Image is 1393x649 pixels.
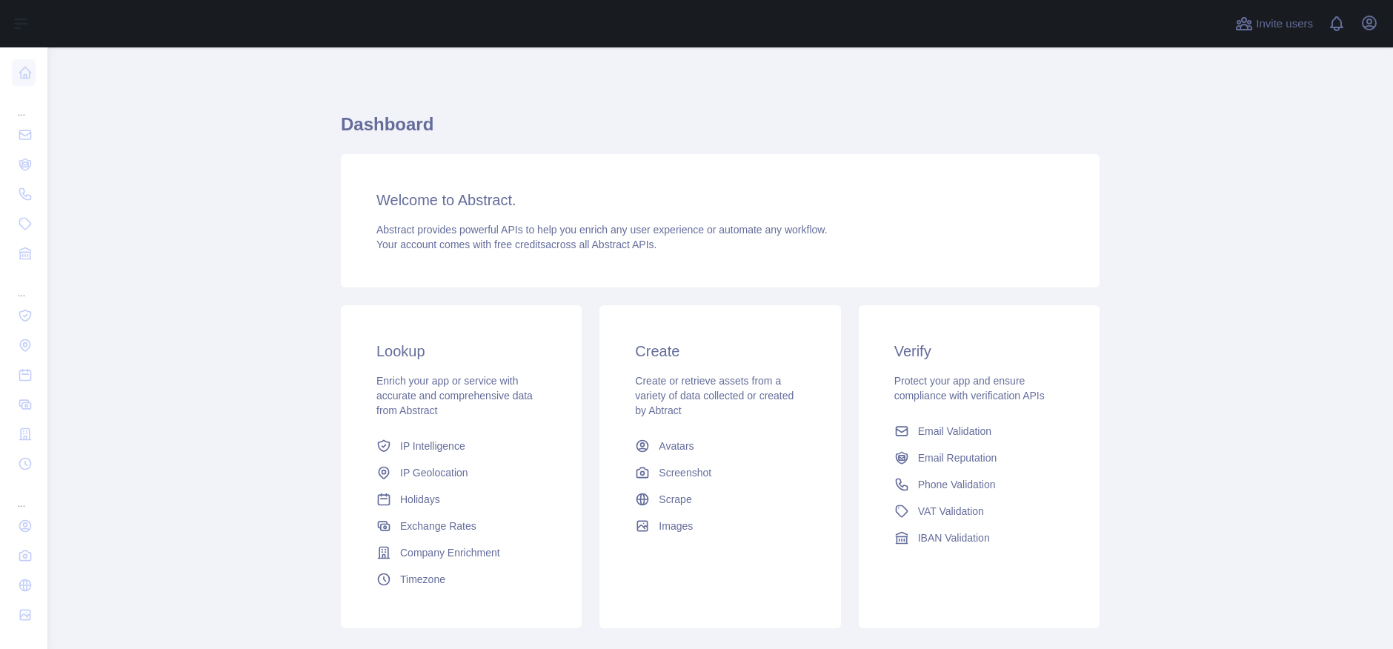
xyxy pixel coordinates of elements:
[400,545,500,560] span: Company Enrichment
[12,270,36,299] div: ...
[918,450,997,465] span: Email Reputation
[370,486,552,513] a: Holidays
[12,89,36,119] div: ...
[400,572,445,587] span: Timezone
[400,519,476,533] span: Exchange Rates
[659,465,711,480] span: Screenshot
[376,341,546,362] h3: Lookup
[918,477,996,492] span: Phone Validation
[400,439,465,453] span: IP Intelligence
[629,433,811,459] a: Avatars
[629,486,811,513] a: Scrape
[376,375,533,416] span: Enrich your app or service with accurate and comprehensive data from Abstract
[629,459,811,486] a: Screenshot
[12,480,36,510] div: ...
[888,498,1070,525] a: VAT Validation
[894,375,1045,402] span: Protect your app and ensure compliance with verification APIs
[635,341,805,362] h3: Create
[370,459,552,486] a: IP Geolocation
[894,341,1064,362] h3: Verify
[370,433,552,459] a: IP Intelligence
[400,465,468,480] span: IP Geolocation
[918,504,984,519] span: VAT Validation
[376,190,1064,210] h3: Welcome to Abstract.
[400,492,440,507] span: Holidays
[376,239,656,250] span: Your account comes with across all Abstract APIs.
[370,513,552,539] a: Exchange Rates
[629,513,811,539] a: Images
[370,539,552,566] a: Company Enrichment
[888,418,1070,445] a: Email Validation
[659,519,693,533] span: Images
[370,566,552,593] a: Timezone
[888,445,1070,471] a: Email Reputation
[1256,16,1313,33] span: Invite users
[918,530,990,545] span: IBAN Validation
[659,492,691,507] span: Scrape
[341,113,1100,148] h1: Dashboard
[918,424,991,439] span: Email Validation
[888,525,1070,551] a: IBAN Validation
[888,471,1070,498] a: Phone Validation
[659,439,694,453] span: Avatars
[635,375,794,416] span: Create or retrieve assets from a variety of data collected or created by Abtract
[376,224,828,236] span: Abstract provides powerful APIs to help you enrich any user experience or automate any workflow.
[1232,12,1316,36] button: Invite users
[494,239,545,250] span: free credits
